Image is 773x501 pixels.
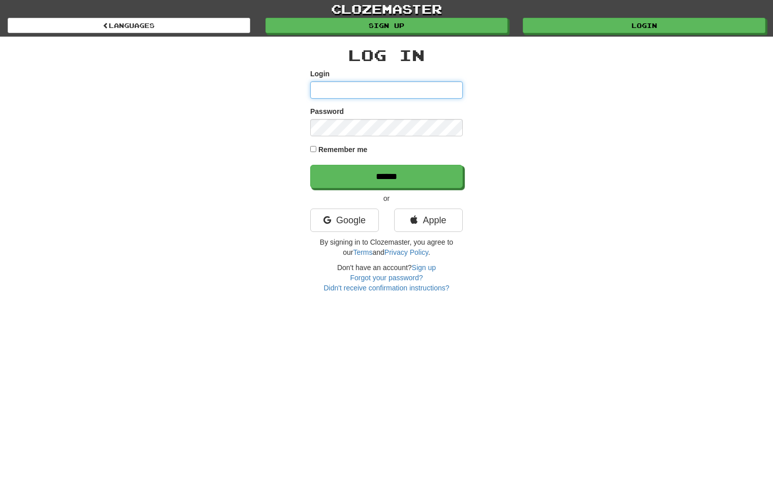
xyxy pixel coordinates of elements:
label: Login [310,69,330,79]
label: Password [310,106,344,116]
label: Remember me [318,144,368,155]
a: Sign up [265,18,508,33]
a: Login [523,18,765,33]
a: Terms [353,248,372,256]
a: Google [310,209,379,232]
h2: Log In [310,47,463,64]
a: Didn't receive confirmation instructions? [323,284,449,292]
a: Forgot your password? [350,274,423,282]
p: By signing in to Clozemaster, you agree to our and . [310,237,463,257]
div: Don't have an account? [310,262,463,293]
a: Sign up [412,263,436,272]
a: Privacy Policy [384,248,428,256]
p: or [310,193,463,203]
a: Languages [8,18,250,33]
a: Apple [394,209,463,232]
